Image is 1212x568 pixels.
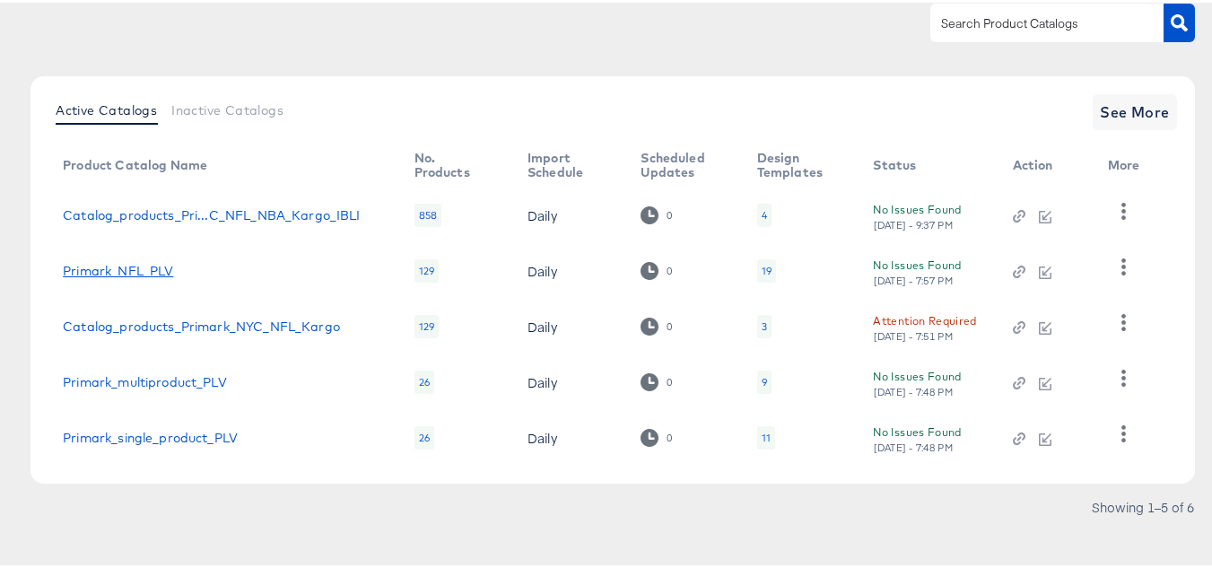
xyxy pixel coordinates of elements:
div: Attention Required [873,309,976,328]
a: Primark_single_product_PLV [63,428,238,442]
div: 0 [666,318,673,330]
div: No. Products [414,148,492,177]
div: 3 [757,312,772,336]
td: Daily [513,240,626,296]
div: 0 [641,426,672,443]
div: 0 [666,373,673,386]
div: [DATE] - 7:51 PM [873,328,954,340]
input: Search Product Catalogs [937,11,1129,31]
span: Active Catalogs [56,100,157,115]
div: 4 [757,201,772,224]
div: Design Templates [757,148,838,177]
a: Catalog_products_Pri...C_NFL_NBA_Kargo_IBLI [63,205,360,220]
a: Catalog_products_Primark_NYC_NFL_Kargo [63,317,340,331]
div: 3 [762,317,767,331]
div: 0 [666,262,673,275]
div: Showing 1–5 of 6 [1091,498,1195,511]
td: Daily [513,296,626,352]
div: 26 [414,368,434,391]
span: Inactive Catalogs [171,100,283,115]
td: Daily [513,352,626,407]
a: Primark_NFL_PLV [63,261,173,275]
div: 11 [757,424,775,447]
div: Import Schedule [528,148,605,177]
span: See More [1100,97,1170,122]
div: Product Catalog Name [63,155,207,170]
th: Action [998,142,1094,185]
div: 9 [757,368,772,391]
div: Scheduled Updates [641,148,720,177]
div: 19 [762,261,772,275]
div: 19 [757,257,776,280]
div: 4 [762,205,767,220]
a: Primark_multiproduct_PLV [63,372,227,387]
div: 858 [414,201,441,224]
div: 0 [641,204,672,221]
td: Daily [513,185,626,240]
th: More [1094,142,1162,185]
div: 0 [641,315,672,332]
div: 9 [762,372,767,387]
button: Attention Required[DATE] - 7:51 PM [873,309,976,340]
div: 11 [762,428,771,442]
div: 0 [641,259,672,276]
th: Status [859,142,998,185]
div: 0 [641,371,672,388]
div: 0 [666,206,673,219]
div: 0 [666,429,673,441]
button: See More [1093,92,1177,127]
div: 129 [414,312,439,336]
td: Daily [513,407,626,463]
div: 26 [414,424,434,447]
div: 129 [414,257,439,280]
